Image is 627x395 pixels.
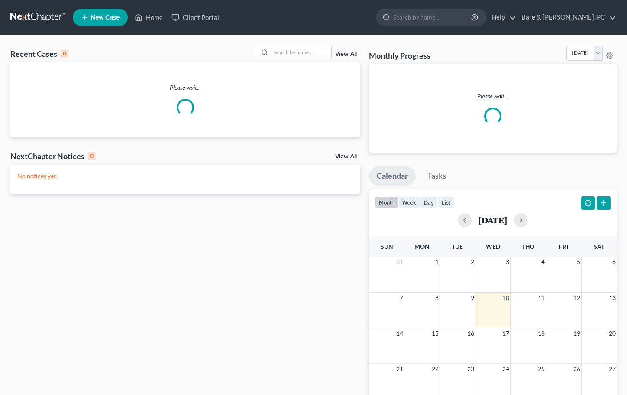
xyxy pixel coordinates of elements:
[470,293,475,303] span: 9
[486,243,500,250] span: Wed
[10,49,68,59] div: Recent Cases
[434,257,440,267] span: 1
[501,364,510,374] span: 24
[505,257,510,267] span: 3
[466,328,475,339] span: 16
[369,166,416,186] a: Calendar
[381,243,393,250] span: Sun
[420,196,438,208] button: day
[375,196,398,208] button: month
[537,293,546,303] span: 11
[431,328,440,339] span: 15
[431,364,440,374] span: 22
[537,328,546,339] span: 18
[572,364,581,374] span: 26
[434,293,440,303] span: 8
[438,196,454,208] button: list
[501,293,510,303] span: 10
[540,257,546,267] span: 4
[608,364,617,374] span: 27
[517,10,616,25] a: Bare & [PERSON_NAME], PC
[559,243,568,250] span: Fri
[572,293,581,303] span: 12
[90,14,120,21] span: New Case
[10,83,360,92] p: Please wait...
[608,328,617,339] span: 20
[395,257,404,267] span: 31
[17,172,353,180] p: No notices yet!
[376,92,610,101] p: Please wait...
[537,364,546,374] span: 25
[88,152,96,160] div: 0
[470,257,475,267] span: 2
[452,243,463,250] span: Tue
[611,257,617,267] span: 6
[594,243,604,250] span: Sat
[572,328,581,339] span: 19
[478,215,507,225] h2: [DATE]
[399,293,404,303] span: 7
[393,9,472,25] input: Search by name...
[501,328,510,339] span: 17
[61,50,68,58] div: 0
[167,10,223,25] a: Client Portal
[335,153,357,160] a: View All
[466,364,475,374] span: 23
[522,243,534,250] span: Thu
[576,257,581,267] span: 5
[414,243,430,250] span: Mon
[369,50,430,61] h3: Monthly Progress
[395,328,404,339] span: 14
[420,166,454,186] a: Tasks
[395,364,404,374] span: 21
[398,196,420,208] button: week
[487,10,516,25] a: Help
[10,151,96,161] div: NextChapter Notices
[608,293,617,303] span: 13
[271,46,331,59] input: Search by name...
[130,10,167,25] a: Home
[335,51,357,57] a: View All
